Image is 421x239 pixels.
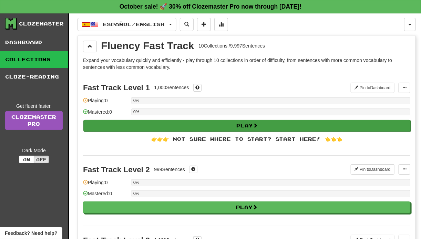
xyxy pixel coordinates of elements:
[83,190,128,201] div: Mastered: 0
[83,201,410,213] button: Play
[180,18,194,31] button: Search sentences
[83,136,410,143] div: 👉👉👉 Not sure where to start? Start here! 👈👈👈
[83,165,150,174] div: Fast Track Level 2
[154,166,185,173] div: 999 Sentences
[351,83,394,93] button: Pin toDashboard
[120,3,301,10] strong: October sale! 🚀 30% off Clozemaster Pro now through [DATE]!
[83,57,410,71] p: Expand your vocabulary quickly and efficiently - play through 10 collections in order of difficul...
[83,97,128,108] div: Playing: 0
[5,147,63,154] div: Dark Mode
[83,179,128,190] div: Playing: 0
[83,108,128,120] div: Mastered: 0
[214,18,228,31] button: More stats
[5,111,63,130] a: ClozemasterPro
[19,156,34,163] button: On
[83,120,411,132] button: Play
[154,84,189,91] div: 1,000 Sentences
[34,156,49,163] button: Off
[103,21,165,27] span: Español / English
[198,42,265,49] div: 10 Collections / 9,997 Sentences
[197,18,211,31] button: Add sentence to collection
[19,20,64,27] div: Clozemaster
[351,164,394,175] button: Pin toDashboard
[83,83,150,92] div: Fast Track Level 1
[5,103,63,110] div: Get fluent faster.
[78,18,176,31] button: Español/English
[5,230,57,237] span: Open feedback widget
[101,41,194,51] div: Fluency Fast Track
